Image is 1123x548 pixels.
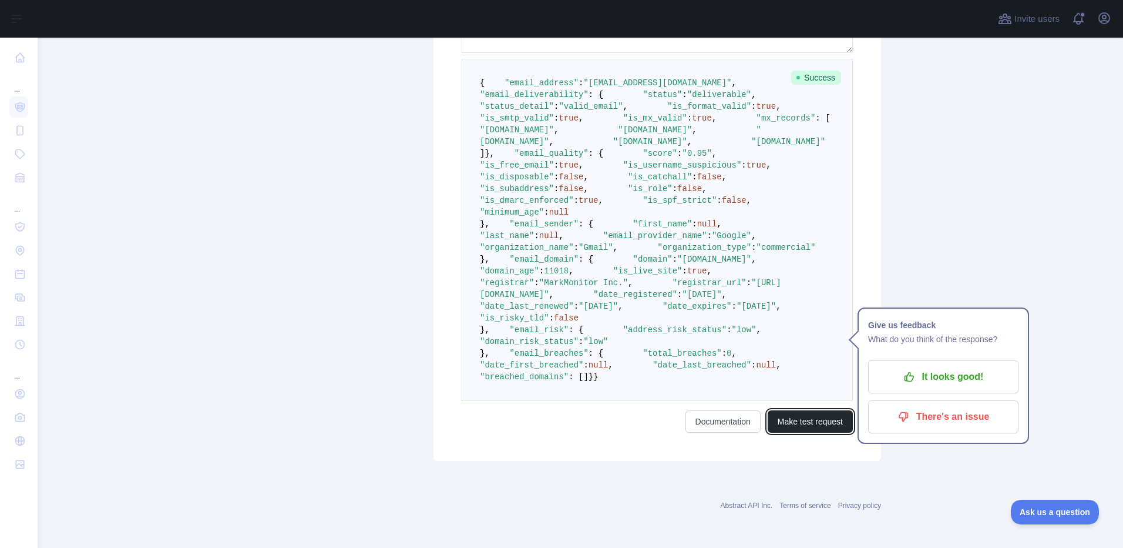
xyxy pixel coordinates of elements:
[751,360,756,370] span: :
[579,255,593,264] span: : {
[628,278,633,288] span: ,
[549,290,554,299] span: ,
[751,137,825,146] span: "[DOMAIN_NAME]"
[633,219,692,229] span: "first_name"
[732,78,737,88] span: ,
[569,325,583,335] span: : {
[673,184,677,193] span: :
[589,349,603,358] span: : {
[509,255,579,264] span: "email_domain"
[756,243,816,252] span: "commercial"
[589,90,603,99] span: : {
[480,172,554,182] span: "is_disposable"
[779,502,831,510] a: Terms of service
[702,184,707,193] span: ,
[480,360,583,370] span: "date_first_breached"
[480,349,490,358] span: },
[776,302,781,311] span: ,
[877,367,1010,387] p: It looks good!
[717,219,721,229] span: ,
[1011,500,1100,524] iframe: Toggle Customer Support
[727,325,731,335] span: :
[766,161,771,170] span: ,
[480,255,490,264] span: },
[707,231,712,240] span: :
[722,290,727,299] span: ,
[539,278,628,288] span: "MarkMonitor Inc."
[751,243,756,252] span: :
[677,255,751,264] span: "[DOMAIN_NAME]"
[692,125,697,135] span: ,
[559,102,623,111] span: "valid_email"
[480,161,554,170] span: "is_free_email"
[480,325,490,335] span: },
[480,184,554,193] span: "is_subaddress"
[480,337,579,346] span: "domain_risk_status"
[544,208,549,217] span: :
[751,255,756,264] span: ,
[480,125,554,135] span: "[DOMAIN_NAME]"
[682,90,687,99] span: :
[559,172,583,182] span: false
[554,161,559,170] span: :
[741,161,746,170] span: :
[747,161,766,170] span: true
[667,102,751,111] span: "is_format_valid"
[776,360,781,370] span: ,
[722,196,747,205] span: false
[599,196,603,205] span: ,
[653,360,751,370] span: "date_last_breached"
[574,196,579,205] span: :
[579,161,583,170] span: ,
[732,325,756,335] span: "low"
[583,78,731,88] span: "[EMAIL_ADDRESS][DOMAIN_NAME]"
[776,102,781,111] span: ,
[756,102,776,111] span: true
[603,231,707,240] span: "email_provider_name"
[643,196,717,205] span: "is_spf_strict"
[677,290,682,299] span: :
[618,125,692,135] span: "[DOMAIN_NAME]"
[717,196,721,205] span: :
[687,266,707,276] span: true
[608,360,613,370] span: ,
[613,243,618,252] span: ,
[480,231,534,240] span: "last_name"
[579,196,599,205] span: true
[618,302,623,311] span: ,
[673,278,747,288] span: "registrar_url"
[677,184,702,193] span: false
[480,266,539,276] span: "domain_age"
[697,172,722,182] span: false
[509,219,579,229] span: "email_sender"
[815,113,830,123] span: : [
[868,318,1018,332] h1: Give us feedback
[559,161,579,170] span: true
[868,360,1018,393] button: It looks good!
[485,149,495,158] span: },
[643,149,677,158] span: "score"
[593,372,598,382] span: }
[687,137,692,146] span: ,
[554,125,559,135] span: ,
[682,290,721,299] span: "[DATE]"
[574,302,579,311] span: :
[682,266,687,276] span: :
[751,90,756,99] span: ,
[9,71,28,94] div: ...
[677,149,682,158] span: :
[751,231,756,240] span: ,
[554,113,559,123] span: :
[722,349,727,358] span: :
[569,266,573,276] span: ,
[747,196,751,205] span: ,
[544,266,569,276] span: 11018
[732,302,737,311] span: :
[480,149,485,158] span: ]
[727,349,731,358] span: 0
[480,219,490,229] span: },
[480,278,534,288] span: "registrar"
[534,231,539,240] span: :
[712,113,717,123] span: ,
[692,219,697,229] span: :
